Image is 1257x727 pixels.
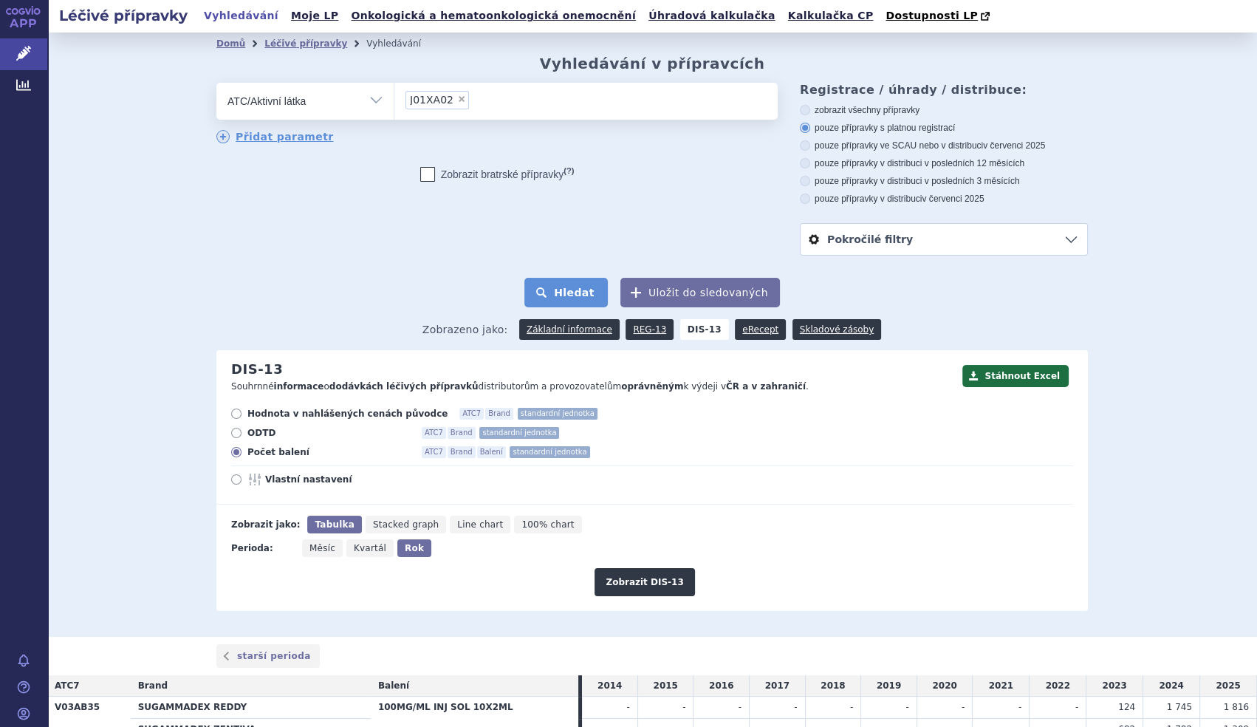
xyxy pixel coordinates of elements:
[47,5,199,26] h2: Léčivé přípravky
[962,702,965,712] span: -
[518,408,597,420] span: standardní jednotka
[422,427,446,439] span: ATC7
[485,408,513,420] span: Brand
[726,381,806,392] strong: ČR a v zahraničí
[287,6,343,26] a: Moje LP
[216,130,334,143] a: Přidat parametr
[448,427,476,439] span: Brand
[1018,702,1021,712] span: -
[378,680,409,691] span: Balení
[231,516,300,533] div: Zobrazit jako:
[973,675,1030,697] td: 2021
[792,319,881,340] a: Skladové zásoby
[682,702,685,712] span: -
[784,6,878,26] a: Kalkulačka CP
[621,381,683,392] strong: oprávněným
[1030,675,1086,697] td: 2022
[247,408,448,420] span: Hodnota v nahlášených cenách původce
[805,675,861,697] td: 2018
[861,675,917,697] td: 2019
[620,278,780,307] button: Uložit do sledovaných
[595,568,694,596] button: Zobrazit DIS-13
[735,319,786,340] a: eRecept
[264,38,347,49] a: Léčivé přípravky
[354,543,386,553] span: Kvartál
[983,140,1045,151] span: v červenci 2025
[922,194,984,204] span: v červenci 2025
[422,319,508,340] span: Zobrazeno jako:
[479,427,559,439] span: standardní jednotka
[473,90,482,109] input: J01XA02
[346,6,640,26] a: Onkologická a hematoonkologická onemocnění
[626,319,674,340] a: REG-13
[519,319,620,340] a: Základní informace
[138,680,168,691] span: Brand
[477,446,506,458] span: Balení
[366,33,440,55] li: Vyhledávání
[1199,675,1256,697] td: 2025
[794,702,797,712] span: -
[800,193,1088,205] label: pouze přípravky v distribuci
[637,675,693,697] td: 2015
[886,10,978,21] span: Dostupnosti LP
[410,95,453,105] span: TEIKOPLANIN
[405,543,424,553] span: Rok
[422,446,446,458] span: ATC7
[231,380,955,393] p: Souhrnné o distributorům a provozovatelům k výdeji v .
[231,361,283,378] h2: DIS-13
[800,157,1088,169] label: pouze přípravky v distribuci v posledních 12 měsících
[800,175,1088,187] label: pouze přípravky v distribuci v posledních 3 měsících
[216,644,320,668] a: starší perioda
[1167,702,1192,712] span: 1 745
[448,446,476,458] span: Brand
[1118,702,1135,712] span: 124
[582,675,637,697] td: 2014
[315,519,354,530] span: Tabulka
[800,104,1088,116] label: zobrazit všechny přípravky
[457,519,503,530] span: Line chart
[199,6,283,26] a: Vyhledávání
[800,122,1088,134] label: pouze přípravky s platnou registrací
[420,167,575,182] label: Zobrazit bratrské přípravky
[917,675,973,697] td: 2020
[801,224,1087,255] a: Pokročilé filtry
[231,539,295,557] div: Perioda:
[247,427,410,439] span: ODTD
[457,95,466,103] span: ×
[216,38,245,49] a: Domů
[309,543,335,553] span: Měsíc
[521,519,574,530] span: 100% chart
[800,83,1088,97] h3: Registrace / úhrady / distribuce:
[1224,702,1249,712] span: 1 816
[627,702,630,712] span: -
[800,140,1088,151] label: pouze přípravky ve SCAU nebo v distribuci
[131,697,371,719] th: SUGAMMADEX REDDY
[1075,702,1078,712] span: -
[329,381,479,392] strong: dodávkách léčivých přípravků
[247,446,410,458] span: Počet balení
[693,675,750,697] td: 2016
[540,55,765,72] h2: Vyhledávání v přípravcích
[274,381,324,392] strong: informace
[905,702,908,712] span: -
[524,278,608,307] button: Hledat
[373,519,439,530] span: Stacked graph
[881,6,997,27] a: Dostupnosti LP
[1143,675,1200,697] td: 2024
[680,319,729,340] strong: DIS-13
[510,446,589,458] span: standardní jednotka
[55,680,80,691] span: ATC7
[750,675,806,697] td: 2017
[564,166,574,176] abbr: (?)
[644,6,780,26] a: Úhradová kalkulačka
[739,702,741,712] span: -
[962,365,1069,387] button: Stáhnout Excel
[1086,675,1143,697] td: 2023
[265,474,428,485] span: Vlastní nastavení
[459,408,484,420] span: ATC7
[850,702,853,712] span: -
